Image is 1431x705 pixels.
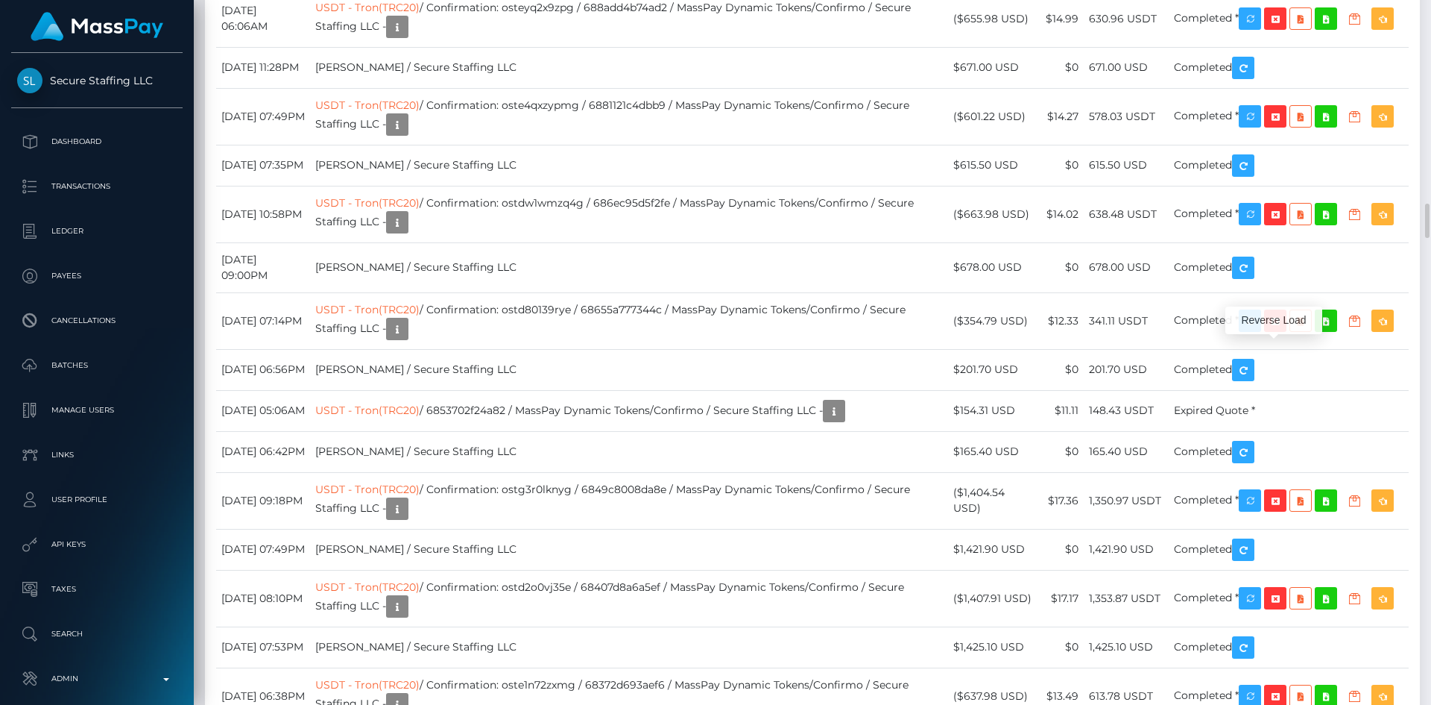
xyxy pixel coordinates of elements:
[17,68,42,93] img: Secure Staffing LLC
[1084,186,1169,242] td: 638.48 USDT
[1084,145,1169,186] td: 615.50 USD
[216,627,310,668] td: [DATE] 07:53PM
[310,570,948,627] td: / Confirmation: ostd2o0vj35e / 68407d8a6a5ef / MassPay Dynamic Tokens/Confirmo / Secure Staffing ...
[11,257,183,295] a: Payees
[948,390,1038,431] td: $154.31 USD
[11,347,183,384] a: Batches
[310,529,948,570] td: [PERSON_NAME] / Secure Staffing LLC
[17,265,177,287] p: Payees
[17,444,177,466] p: Links
[17,354,177,377] p: Batches
[948,47,1038,88] td: $671.00 USD
[1084,349,1169,390] td: 201.70 USD
[1169,627,1409,668] td: Completed
[315,1,420,14] a: USDT - Tron(TRC20)
[216,145,310,186] td: [DATE] 07:35PM
[1038,47,1084,88] td: $0
[948,431,1038,472] td: $165.40 USD
[17,131,177,153] p: Dashboard
[11,392,183,429] a: Manage Users
[310,88,948,145] td: / Confirmation: oste4qxzypmg / 6881121c4dbb9 / MassPay Dynamic Tokens/Confirmo / Secure Staffing ...
[1038,390,1084,431] td: $11.11
[216,292,310,349] td: [DATE] 07:14PM
[216,529,310,570] td: [DATE] 07:49PM
[11,571,183,608] a: Taxes
[1169,292,1409,349] td: Completed *
[310,186,948,242] td: / Confirmation: ostdw1wmzq4g / 686ec95d5f2fe / MassPay Dynamic Tokens/Confirmo / Secure Staffing ...
[1038,292,1084,349] td: $12.33
[1038,186,1084,242] td: $14.02
[11,526,183,563] a: API Keys
[1084,242,1169,292] td: 678.00 USD
[948,186,1038,242] td: ($663.98 USD)
[1038,88,1084,145] td: $14.27
[948,570,1038,627] td: ($1,407.91 USD)
[11,615,183,653] a: Search
[17,623,177,645] p: Search
[310,472,948,529] td: / Confirmation: ostg3r0lknyg / 6849c8008da8e / MassPay Dynamic Tokens/Confirmo / Secure Staffing ...
[1084,472,1169,529] td: 1,350.97 USDT
[17,175,177,198] p: Transactions
[310,390,948,431] td: / 6853702f24a82 / MassPay Dynamic Tokens/Confirmo / Secure Staffing LLC -
[1169,472,1409,529] td: Completed *
[310,349,948,390] td: [PERSON_NAME] / Secure Staffing LLC
[1084,47,1169,88] td: 671.00 USD
[310,145,948,186] td: [PERSON_NAME] / Secure Staffing LLC
[1038,627,1084,668] td: $0
[1169,349,1409,390] td: Completed
[1084,529,1169,570] td: 1,421.90 USD
[11,123,183,160] a: Dashboard
[1084,627,1169,668] td: 1,425.10 USD
[1038,570,1084,627] td: $17.17
[315,303,420,316] a: USDT - Tron(TRC20)
[315,404,420,417] a: USDT - Tron(TRC20)
[948,349,1038,390] td: $201.70 USD
[31,12,163,41] img: MassPay Logo
[11,168,183,205] a: Transactions
[948,88,1038,145] td: ($601.22 USD)
[216,47,310,88] td: [DATE] 11:28PM
[11,213,183,250] a: Ledger
[1038,242,1084,292] td: $0
[948,145,1038,186] td: $615.50 USD
[11,481,183,518] a: User Profile
[1084,570,1169,627] td: 1,353.87 USDT
[948,529,1038,570] td: $1,421.90 USD
[1169,47,1409,88] td: Completed
[17,310,177,332] p: Cancellations
[17,399,177,422] p: Manage Users
[17,533,177,556] p: API Keys
[1169,529,1409,570] td: Completed
[11,660,183,698] a: Admin
[1225,307,1322,334] div: Reverse Load
[315,196,420,210] a: USDT - Tron(TRC20)
[310,292,948,349] td: / Confirmation: ostd80139rye / 68655a777344c / MassPay Dynamic Tokens/Confirmo / Secure Staffing ...
[216,88,310,145] td: [DATE] 07:49PM
[1169,431,1409,472] td: Completed
[1169,145,1409,186] td: Completed
[1169,390,1409,431] td: Expired Quote *
[216,349,310,390] td: [DATE] 06:56PM
[216,431,310,472] td: [DATE] 06:42PM
[315,483,420,496] a: USDT - Tron(TRC20)
[315,580,420,594] a: USDT - Tron(TRC20)
[310,627,948,668] td: [PERSON_NAME] / Secure Staffing LLC
[310,47,948,88] td: [PERSON_NAME] / Secure Staffing LLC
[1038,145,1084,186] td: $0
[1038,431,1084,472] td: $0
[17,220,177,242] p: Ledger
[17,668,177,690] p: Admin
[948,292,1038,349] td: ($354.79 USD)
[216,390,310,431] td: [DATE] 05:06AM
[948,242,1038,292] td: $678.00 USD
[1169,242,1409,292] td: Completed
[216,186,310,242] td: [DATE] 10:58PM
[216,570,310,627] td: [DATE] 08:10PM
[11,436,183,474] a: Links
[1038,472,1084,529] td: $17.36
[310,242,948,292] td: [PERSON_NAME] / Secure Staffing LLC
[1084,292,1169,349] td: 341.11 USDT
[11,302,183,339] a: Cancellations
[1038,529,1084,570] td: $0
[1084,88,1169,145] td: 578.03 USDT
